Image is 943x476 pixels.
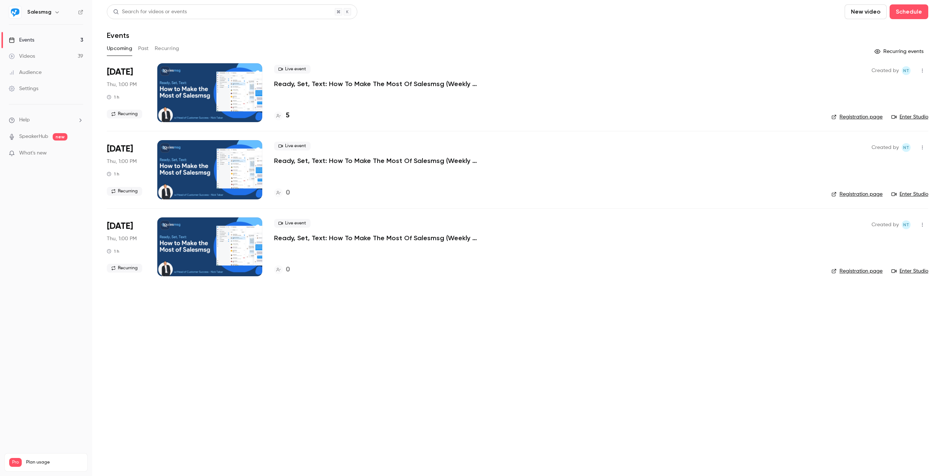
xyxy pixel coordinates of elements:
[9,6,21,18] img: Salesmsg
[903,220,909,229] span: NT
[107,217,146,276] div: Sep 18 Thu, 2:00 PM (America/New York)
[274,156,495,165] a: Ready, Set, Text: How To Make The Most Of Salesmsg (Weekly Training)
[831,267,883,275] a: Registration page
[9,116,83,124] li: help-dropdown-opener
[274,188,290,198] a: 0
[274,142,311,150] span: Live event
[871,46,928,57] button: Recurring events
[9,69,42,76] div: Audience
[9,36,34,44] div: Events
[19,149,47,157] span: What's new
[155,43,179,54] button: Recurring
[107,171,119,177] div: 1 h
[107,235,137,242] span: Thu, 1:00 PM
[274,65,311,74] span: Live event
[902,143,911,152] span: Nick Tabar
[74,150,83,157] iframe: Noticeable Trigger
[831,113,883,121] a: Registration page
[107,140,146,199] div: Sep 11 Thu, 2:00 PM (America/New York)
[113,8,187,16] div: Search for videos or events
[845,4,887,19] button: New video
[19,116,30,124] span: Help
[53,133,67,141] span: new
[872,143,899,152] span: Created by
[902,220,911,229] span: Nick Tabar
[274,265,290,275] a: 0
[872,66,899,75] span: Created by
[107,110,142,118] span: Recurring
[891,113,928,121] a: Enter Studio
[138,43,149,54] button: Past
[286,188,290,198] h4: 0
[9,53,35,60] div: Videos
[107,187,142,196] span: Recurring
[107,63,146,122] div: Sep 4 Thu, 2:00 PM (America/New York)
[286,111,290,121] h4: 5
[107,143,133,155] span: [DATE]
[274,111,290,121] a: 5
[107,43,132,54] button: Upcoming
[27,8,51,16] h6: Salesmsg
[107,31,129,40] h1: Events
[274,234,495,242] a: Ready, Set, Text: How To Make The Most Of Salesmsg (Weekly Training)
[891,191,928,198] a: Enter Studio
[890,4,928,19] button: Schedule
[26,459,83,465] span: Plan usage
[9,458,22,467] span: Pro
[19,133,48,141] a: SpeakerHub
[107,264,142,273] span: Recurring
[891,267,928,275] a: Enter Studio
[286,265,290,275] h4: 0
[107,158,137,165] span: Thu, 1:00 PM
[107,220,133,232] span: [DATE]
[107,66,133,78] span: [DATE]
[872,220,899,229] span: Created by
[274,219,311,228] span: Live event
[902,66,911,75] span: Nick Tabar
[107,248,119,254] div: 1 h
[274,79,495,88] a: Ready, Set, Text: How To Make The Most Of Salesmsg (Weekly Training)
[9,85,38,92] div: Settings
[903,66,909,75] span: NT
[903,143,909,152] span: NT
[107,81,137,88] span: Thu, 1:00 PM
[107,94,119,100] div: 1 h
[831,191,883,198] a: Registration page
